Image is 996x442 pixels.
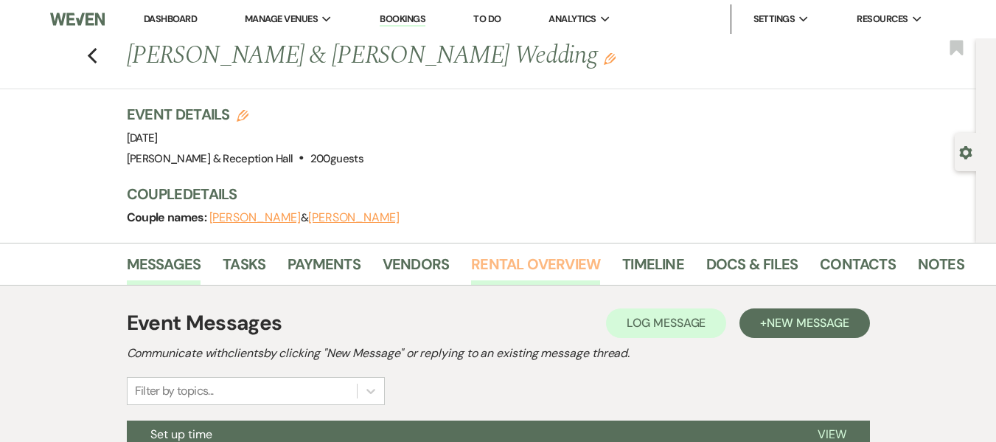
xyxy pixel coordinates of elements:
button: Open lead details [959,145,972,159]
h1: Event Messages [127,308,282,339]
button: Edit [604,52,616,65]
div: Filter by topics... [135,382,214,400]
a: Contacts [820,252,896,285]
a: Docs & Files [706,252,798,285]
a: Vendors [383,252,449,285]
h3: Event Details [127,104,363,125]
a: Timeline [622,252,684,285]
span: & [209,210,400,225]
a: Messages [127,252,201,285]
span: New Message [767,315,849,331]
span: [DATE] [127,131,158,145]
a: Notes [918,252,964,285]
span: [PERSON_NAME] & Reception Hall [127,151,293,166]
span: Settings [753,12,795,27]
span: Couple names: [127,210,209,225]
span: Manage Venues [245,12,318,27]
a: Dashboard [144,13,197,25]
a: Rental Overview [471,252,600,285]
a: To Do [473,13,501,25]
a: Tasks [223,252,265,285]
span: 200 guests [310,151,363,166]
button: Log Message [606,308,726,338]
span: Resources [857,12,908,27]
button: [PERSON_NAME] [308,212,400,224]
button: +New Message [739,308,869,338]
span: View [818,427,846,442]
span: Analytics [549,12,596,27]
a: Bookings [380,13,425,27]
h1: [PERSON_NAME] & [PERSON_NAME] Wedding [127,38,787,74]
img: Weven Logo [50,4,105,35]
button: [PERSON_NAME] [209,212,301,224]
h3: Couple Details [127,184,953,204]
span: Set up time [150,427,212,442]
a: Payments [288,252,361,285]
span: Log Message [627,315,706,331]
h2: Communicate with clients by clicking "New Message" or replying to an existing message thread. [127,345,870,362]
